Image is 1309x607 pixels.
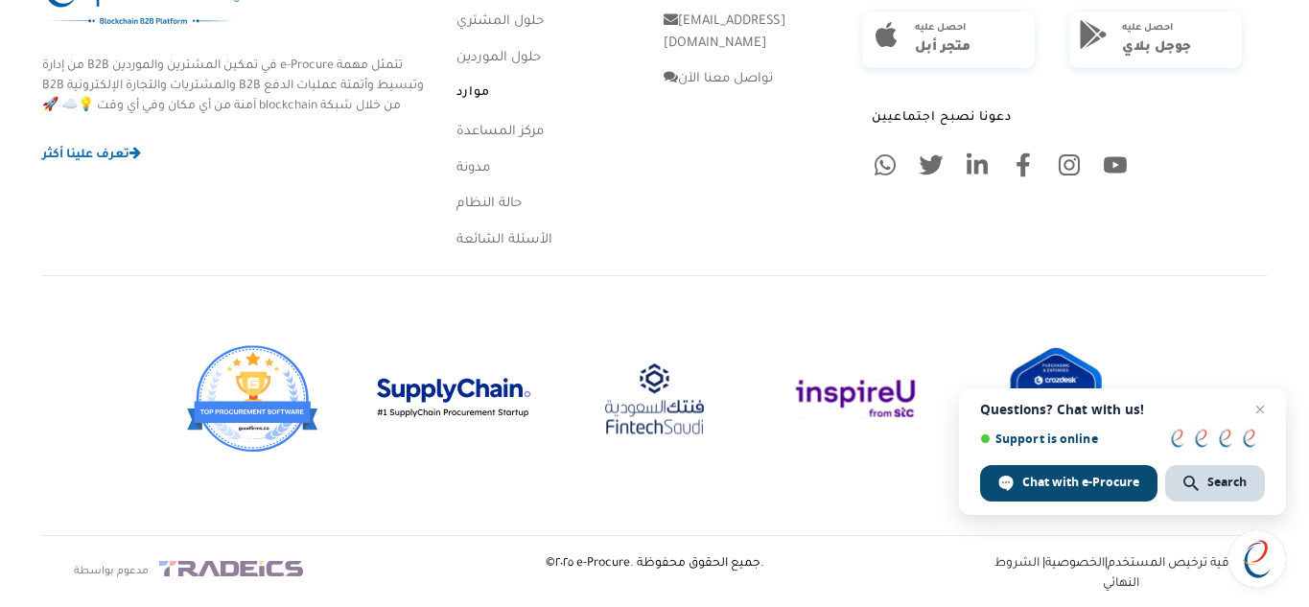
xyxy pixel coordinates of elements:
[456,86,490,100] font: موارد
[74,566,149,577] font: مدعوم بواسطة
[980,465,1157,502] div: Chat with e-Procure
[678,72,773,86] font: تواصل معنا الآن
[42,59,424,113] font: تتمثل مهمة e-Procure في تمكين المشترين والموردين B2B من إدارة وتبسيط وأتمتة عمليات الدفع B2B والم...
[915,23,966,34] font: احصل عليه
[576,557,764,571] font: e-Procure. جميع الحقوق محفوظة.
[1105,557,1108,571] font: |
[980,402,1265,417] span: Questions? Chat with us!
[664,14,785,51] a: [EMAIL_ADDRESS][DOMAIN_NAME]
[456,233,552,247] a: الأسئلة الشائعة
[546,557,555,571] font: ©
[1249,398,1272,421] span: Close chat
[42,149,129,162] font: تعرف علينا أكثر
[1122,23,1173,34] font: احصل عليه
[1022,474,1139,491] span: Chat with e-Procure
[1103,557,1248,591] a: اتفاقية ترخيص المستخدم النهائي
[1228,530,1286,588] div: Open chat
[1122,40,1191,55] font: جوجل بلاي
[1165,465,1265,502] div: Search
[159,550,303,587] img: شعار مدعوم
[1045,557,1105,571] a: الخصوصية
[872,111,1012,125] font: دعونا نصبح اجتماعيين
[915,40,970,55] font: متجر أبل
[1042,557,1045,571] font: |
[456,14,544,29] a: حلول المشتري
[456,161,490,175] a: مدونة
[994,557,1040,571] a: الشروط
[456,51,541,65] a: حلول الموردين
[1207,474,1247,491] span: Search
[555,557,573,571] font: ٢٠٢٥
[456,197,522,211] a: حالة النظام
[980,432,1157,446] span: Support is online
[456,125,544,139] a: مركز المساعدة
[42,146,437,166] a: تعرف علينا أكثر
